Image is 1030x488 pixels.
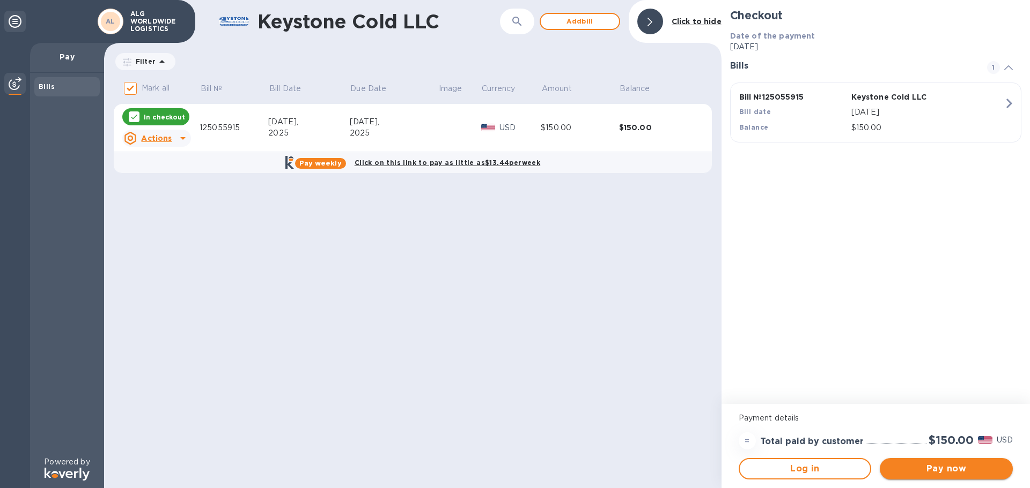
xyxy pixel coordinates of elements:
p: [DATE] [851,107,1004,118]
div: 2025 [350,127,438,139]
b: Bill date [739,108,771,116]
span: Bill № [201,83,237,94]
p: In checkout [144,112,185,122]
b: Date of the payment [730,32,815,40]
p: Balance [620,83,650,94]
div: [DATE], [350,116,438,127]
p: Due Date [350,83,386,94]
b: Click on this link to pay as little as $13.44 per week [355,159,540,167]
b: Pay weekly [299,159,342,167]
div: $150.00 [619,122,697,133]
span: Pay now [888,462,1004,475]
div: = [739,432,756,449]
div: 125055915 [200,122,268,133]
h3: Total paid by customer [760,437,864,447]
span: Bill Date [269,83,315,94]
span: Add bill [549,15,610,28]
p: Payment details [739,412,1013,424]
p: Bill № [201,83,223,94]
h3: Bills [730,61,974,71]
img: USD [978,436,992,444]
p: USD [997,434,1013,446]
img: USD [481,124,496,131]
p: Bill № 125055915 [739,92,847,102]
span: Due Date [350,83,400,94]
p: Amount [542,83,572,94]
p: ALG WORLDWIDE LOGISTICS [130,10,184,33]
button: Addbill [540,13,620,30]
span: Amount [542,83,586,94]
p: Mark all [142,82,170,94]
h1: Keystone Cold LLC [257,10,500,33]
p: Currency [482,83,515,94]
b: Click to hide [672,17,722,26]
button: Log in [739,458,872,479]
p: USD [499,122,541,133]
p: [DATE] [730,41,1021,52]
div: $150.00 [541,122,619,133]
p: $150.00 [851,122,1004,133]
button: Bill №125055915Keystone Cold LLCBill date[DATE]Balance$150.00 [730,82,1021,142]
span: 1 [987,61,1000,74]
h2: Checkout [730,9,1021,22]
span: Balance [620,83,664,94]
div: [DATE], [268,116,349,127]
p: Image [439,83,462,94]
div: 2025 [268,127,349,139]
b: Balance [739,123,769,131]
p: Filter [131,57,156,66]
h2: $150.00 [929,433,974,447]
button: Pay now [880,458,1013,479]
img: Logo [45,468,90,481]
span: Log in [748,462,862,475]
p: Pay [39,51,95,62]
p: Bill Date [269,83,301,94]
p: Powered by [44,456,90,468]
b: Bills [39,82,55,91]
p: Keystone Cold LLC [851,92,959,102]
u: Actions [141,134,172,142]
b: AL [106,17,115,25]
